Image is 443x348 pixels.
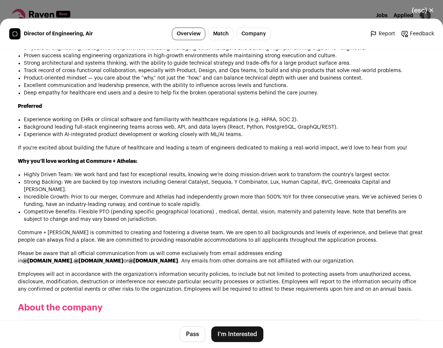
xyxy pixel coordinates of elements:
strong: @ [74,258,78,264]
strong: Preferred [18,104,42,109]
li: Deep empathy for healthcare end users and a desire to help fix the broken operational systems beh... [24,89,425,97]
li: Track record of cross-functional collaboration, especially with Product, Design, and Ops teams, t... [24,67,425,74]
p: Commure + [PERSON_NAME] is committed to creating and fostering a diverse team. We are open to all... [18,229,425,244]
a: Company [237,28,271,40]
li: Excellent communication and leadership presence, with the ability to influence across levels and ... [24,82,425,89]
strong: @ [22,258,27,264]
li: Experience with AI-integrated product development or working closely with ML/AI teams. [24,131,425,138]
li: Product-oriented mindset — you care about the “why,” not just the “how,” and can balance technica... [24,74,425,82]
p: Employees will act in accordance with the organization’s information security policies, to includ... [18,271,425,293]
li: Highly Driven Team: We work hard and fast for exceptional results, knowing we’re doing mission-dr... [24,171,425,178]
span: Director of Engineering, Air [24,30,93,38]
a: Report [370,30,395,38]
li: Incredible Growth: Prior to our merger, Commure and Athelas had independently grown more than 500... [24,193,425,208]
li: Strong Backing: We are backed by top investors including General Catalyst, Sequoia, Y Combinator,... [24,178,425,193]
button: I'm Interested [211,326,263,342]
button: Pass [180,326,205,342]
strong: Why you’ll love working at Commure + Athelas: [18,159,137,164]
li: Proven success scaling engineering organizations in high-growth environments while maintaining st... [24,52,425,59]
button: Close modal [403,2,443,19]
p: If you're excited about building the future of healthcare and leading a team of engineers dedicat... [18,144,425,152]
h2: About the company [18,302,425,314]
strong: @ [128,258,133,264]
p: Please be aware that all official communication from us will come exclusively from email addresse... [18,250,425,265]
li: Background leading full-stack engineering teams across web, API, and data layers (React, Python, ... [24,123,425,131]
li: Experience working on EHRs or clinical software and familiarity with healthcare regulations (e.g.... [24,116,425,123]
a: Match [208,28,234,40]
li: Strong architectural and systems thinking, with the ability to guide technical strategy and trade... [24,59,425,67]
img: 27680d6fce7de7594a25e1fb8cfd128e47cbb1c67ef54945cb526f20914e962f.jpg [9,28,20,39]
a: Overview [172,28,205,40]
a: Feedback [401,30,434,38]
strong: [DOMAIN_NAME] [27,258,72,264]
strong: [DOMAIN_NAME] [133,258,178,264]
li: Competitive Benefits: Flexible PTO (pending specific geographical locations) , medical, dental, v... [24,208,425,223]
strong: [DOMAIN_NAME] [78,258,123,264]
